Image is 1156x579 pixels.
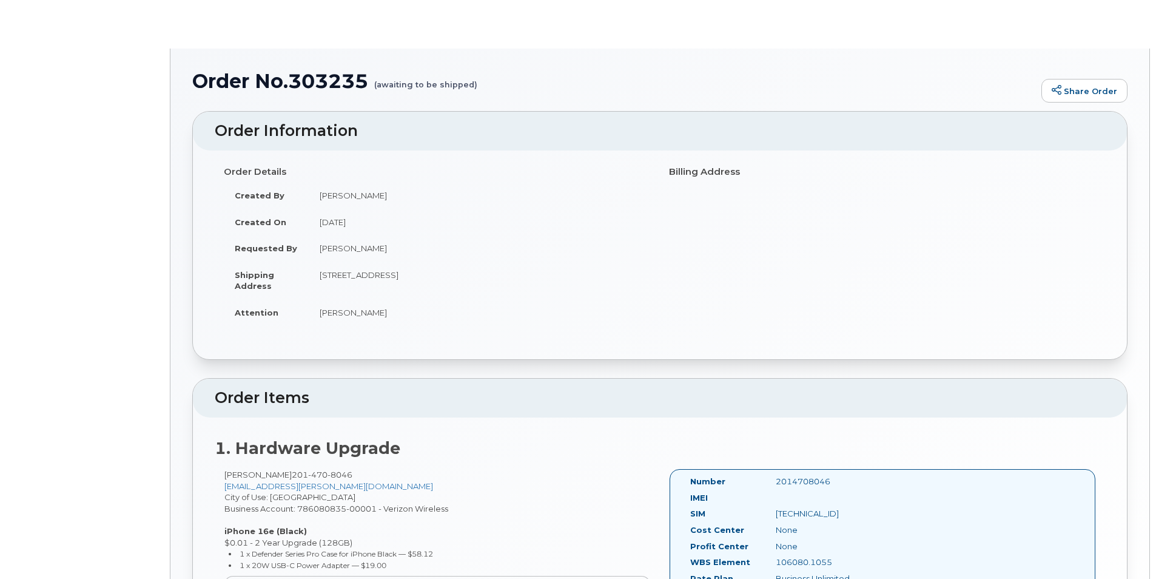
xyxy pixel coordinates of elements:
span: 201 [292,470,352,479]
td: [PERSON_NAME] [309,182,651,209]
strong: Shipping Address [235,270,274,291]
div: [TECHNICAL_ID] [767,508,887,520]
h4: Billing Address [669,167,1096,177]
a: [EMAIL_ADDRESS][PERSON_NAME][DOMAIN_NAME] [224,481,433,491]
h1: Order No.303235 [192,70,1035,92]
label: Number [690,476,725,487]
div: 106080.1055 [767,557,887,568]
h2: Order Items [215,390,1105,407]
td: [PERSON_NAME] [309,235,651,262]
label: IMEI [690,492,708,504]
label: Cost Center [690,524,744,536]
label: WBS Element [690,557,750,568]
strong: 1. Hardware Upgrade [215,438,400,458]
label: SIM [690,508,705,520]
td: [PERSON_NAME] [309,299,651,326]
strong: Created By [235,191,284,200]
td: [STREET_ADDRESS] [309,262,651,299]
h4: Order Details [224,167,651,177]
span: 8046 [328,470,352,479]
span: 470 [308,470,328,479]
small: 1 x 20W USB-C Power Adapter — $19.00 [240,561,386,570]
div: None [767,541,887,552]
strong: iPhone 16e (Black) [224,526,307,536]
h2: Order Information [215,123,1105,140]
strong: Created On [235,217,286,227]
td: [DATE] [309,209,651,235]
strong: Requested By [235,243,297,253]
div: 2014708046 [767,476,887,487]
small: 1 x Defender Series Pro Case for iPhone Black — $58.12 [240,549,433,558]
small: (awaiting to be shipped) [374,70,477,89]
label: Profit Center [690,541,748,552]
strong: Attention [235,308,278,317]
a: Share Order [1041,79,1127,103]
div: None [767,524,887,536]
